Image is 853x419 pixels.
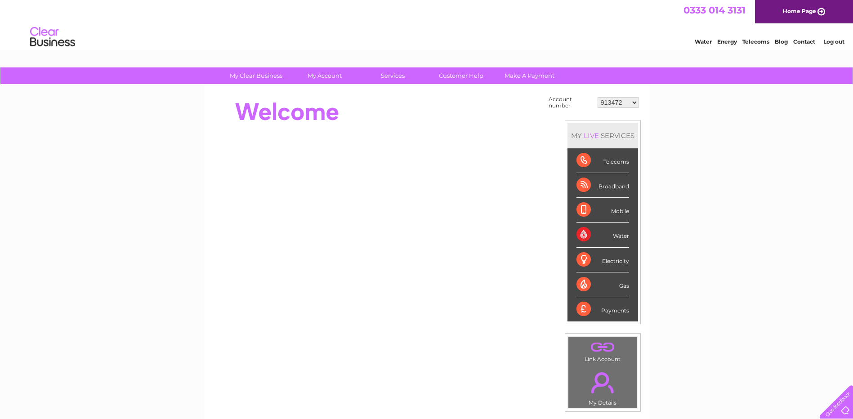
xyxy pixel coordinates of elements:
[695,38,712,45] a: Water
[568,365,638,409] td: My Details
[717,38,737,45] a: Energy
[742,38,769,45] a: Telecoms
[576,223,629,247] div: Water
[356,67,430,84] a: Services
[219,67,293,84] a: My Clear Business
[30,23,76,51] img: logo.png
[576,148,629,173] div: Telecoms
[214,5,639,44] div: Clear Business is a trading name of Verastar Limited (registered in [GEOGRAPHIC_DATA] No. 3667643...
[576,173,629,198] div: Broadband
[576,297,629,321] div: Payments
[683,4,746,16] a: 0333 014 3131
[582,131,601,140] div: LIVE
[424,67,498,84] a: Customer Help
[571,367,635,398] a: .
[567,123,638,148] div: MY SERVICES
[546,94,595,111] td: Account number
[287,67,362,84] a: My Account
[568,336,638,365] td: Link Account
[576,248,629,272] div: Electricity
[576,272,629,297] div: Gas
[823,38,844,45] a: Log out
[793,38,815,45] a: Contact
[576,198,629,223] div: Mobile
[492,67,567,84] a: Make A Payment
[571,339,635,355] a: .
[775,38,788,45] a: Blog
